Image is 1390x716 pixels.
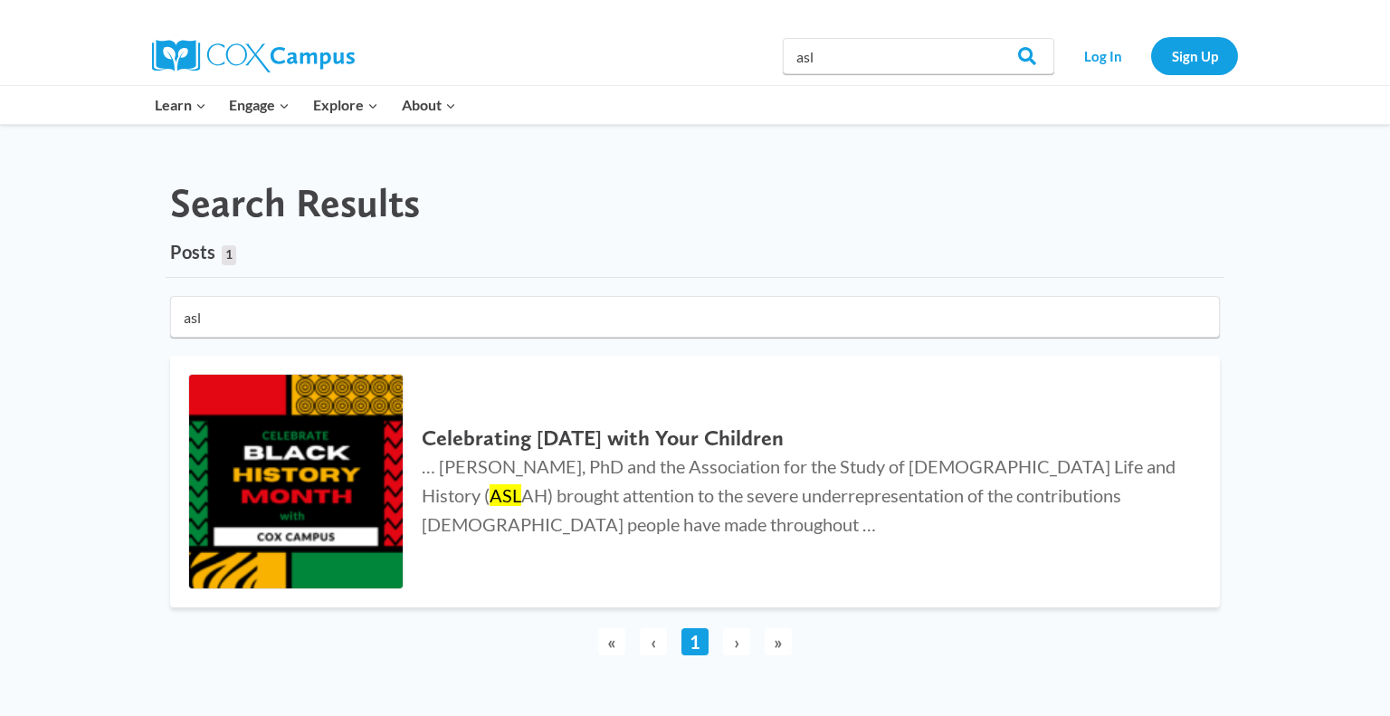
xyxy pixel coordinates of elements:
[229,93,290,117] span: Engage
[170,241,215,263] span: Posts
[1151,37,1238,74] a: Sign Up
[681,628,709,655] a: 1
[222,245,236,265] span: 1
[170,296,1220,338] input: Search for...
[170,356,1220,607] a: Celebrating Black History Month with Your Children Celebrating [DATE] with Your Children … [PERSO...
[422,455,1176,535] span: … [PERSON_NAME], PhD and the Association for the Study of [DEMOGRAPHIC_DATA] Life and History ( A...
[402,93,456,117] span: About
[189,375,403,588] img: Celebrating Black History Month with Your Children
[170,179,420,227] h1: Search Results
[783,38,1054,74] input: Search Cox Campus
[170,226,236,277] a: Posts1
[152,40,355,72] img: Cox Campus
[598,628,625,655] span: «
[155,93,206,117] span: Learn
[143,86,467,124] nav: Primary Navigation
[1063,37,1142,74] a: Log In
[723,628,750,655] span: ›
[640,628,667,655] span: ‹
[765,628,792,655] span: »
[490,484,521,506] mark: ASL
[1063,37,1238,74] nav: Secondary Navigation
[422,425,1184,452] h2: Celebrating [DATE] with Your Children
[313,93,378,117] span: Explore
